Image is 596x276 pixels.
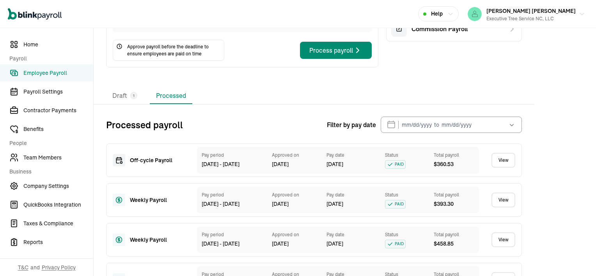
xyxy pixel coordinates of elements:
[491,193,515,207] a: View
[465,4,588,24] button: [PERSON_NAME] [PERSON_NAME]Executive Tree Service NC, LLC
[272,231,319,238] div: Approved on
[8,3,62,25] nav: Global
[127,43,221,57] span: Approve payroll before the deadline to ensure employees are paid on time
[412,24,468,34] span: Commission Payroll
[23,125,93,133] span: Benefits
[491,232,515,247] a: View
[491,153,515,168] a: View
[23,69,93,77] span: Employee Payroll
[23,182,93,190] span: Company Settings
[326,240,377,248] div: [DATE]
[381,117,522,133] input: mm/dd/yyyy to mm/dd/yyyy
[202,152,264,159] div: Pay period
[106,88,144,104] li: Draft
[309,46,362,55] div: Process payroll
[326,152,377,159] div: Pay date
[385,191,426,198] div: Status
[23,106,93,115] span: Contractor Payments
[130,156,184,165] div: Off‑cycle Payroll
[23,154,93,162] span: Team Members
[133,93,135,99] span: 1
[434,152,475,159] div: Total payroll
[272,160,319,168] div: [DATE]
[202,231,264,238] div: Pay period
[385,200,406,209] span: PAID
[434,231,475,238] div: Total payroll
[326,191,377,198] div: Pay date
[130,236,184,244] div: Weekly Payroll
[202,191,264,198] div: Pay period
[23,238,93,246] span: Reports
[23,219,93,228] span: Taxes & Compliance
[272,240,319,248] div: [DATE]
[385,240,406,248] span: PAID
[385,231,426,238] div: Status
[434,191,475,198] div: Total payroll
[9,139,89,147] span: People
[326,160,377,168] div: [DATE]
[23,201,93,209] span: QuickBooks Integration
[9,168,89,176] span: Business
[202,240,264,248] div: [DATE] - [DATE]
[300,42,372,59] button: Process payroll
[150,88,192,104] li: Processed
[272,200,319,208] div: [DATE]
[418,6,459,21] button: Help
[326,231,377,238] div: Pay date
[327,120,376,129] span: Filter by pay date
[42,264,76,271] span: Privacy Policy
[202,160,264,168] div: [DATE] - [DATE]
[272,191,319,198] div: Approved on
[272,152,319,159] div: Approved on
[23,88,93,96] span: Payroll Settings
[434,160,454,168] span: $ 360.53
[23,41,93,49] span: Home
[130,196,184,204] div: Weekly Payroll
[385,152,426,159] div: Status
[9,55,89,63] span: Payroll
[385,160,406,169] span: PAID
[431,10,443,18] span: Help
[486,7,576,14] span: [PERSON_NAME] [PERSON_NAME]
[18,264,28,271] span: T&C
[106,119,327,131] h2: Processed payroll
[326,200,377,208] div: [DATE]
[202,200,264,208] div: [DATE] - [DATE]
[434,200,454,208] span: $ 393.30
[434,240,454,248] span: $ 458.85
[486,15,576,22] div: Executive Tree Service NC, LLC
